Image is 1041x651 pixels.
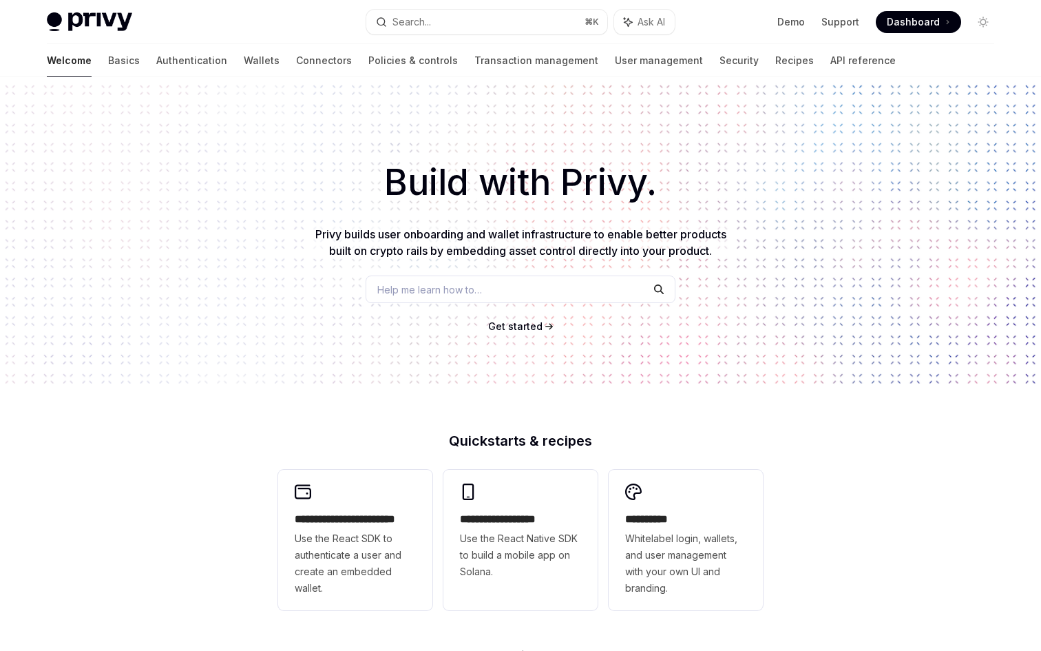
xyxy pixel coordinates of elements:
a: Authentication [156,44,227,77]
h1: Build with Privy. [22,156,1019,209]
a: Dashboard [876,11,961,33]
span: Ask AI [638,15,665,29]
span: Get started [488,320,543,332]
span: ⌘ K [585,17,599,28]
h2: Quickstarts & recipes [278,434,763,448]
span: Use the React SDK to authenticate a user and create an embedded wallet. [295,530,416,597]
span: Help me learn how to… [377,282,482,297]
a: API reference [830,44,896,77]
span: Use the React Native SDK to build a mobile app on Solana. [460,530,581,580]
a: Welcome [47,44,92,77]
a: Connectors [296,44,352,77]
a: Transaction management [474,44,598,77]
div: Search... [392,14,431,30]
span: Privy builds user onboarding and wallet infrastructure to enable better products built on crypto ... [315,227,726,258]
button: Toggle dark mode [972,11,994,33]
button: Ask AI [614,10,675,34]
button: Search...⌘K [366,10,607,34]
a: Support [821,15,859,29]
a: Policies & controls [368,44,458,77]
img: light logo [47,12,132,32]
a: Basics [108,44,140,77]
span: Whitelabel login, wallets, and user management with your own UI and branding. [625,530,746,597]
a: Security [719,44,759,77]
a: Recipes [775,44,814,77]
a: Get started [488,320,543,333]
a: **** *****Whitelabel login, wallets, and user management with your own UI and branding. [609,470,763,610]
a: Wallets [244,44,280,77]
a: Demo [777,15,805,29]
a: User management [615,44,703,77]
a: **** **** **** ***Use the React Native SDK to build a mobile app on Solana. [443,470,598,610]
span: Dashboard [887,15,940,29]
